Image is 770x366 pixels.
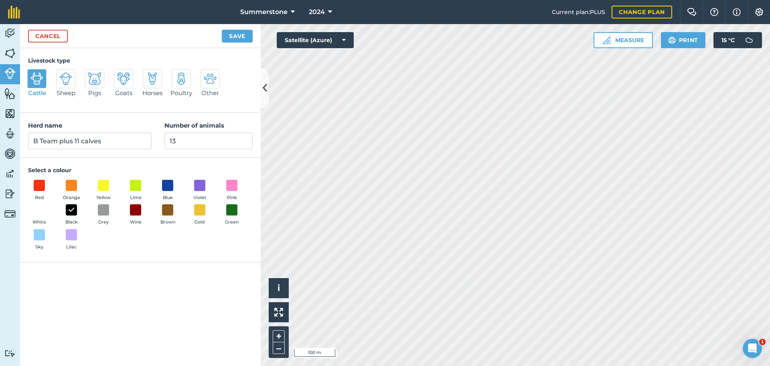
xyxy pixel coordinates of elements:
[201,88,219,98] span: Other
[60,180,83,201] button: Orange
[221,180,243,201] button: Pink
[741,32,757,48] img: svg+xml;base64,PD94bWwgdmVyc2lvbj0iMS4wIiBlbmNvZGluZz0idXRmLTgiPz4KPCEtLSBHZW5lcmF0b3I6IEFkb2JlIE...
[117,72,130,85] img: svg+xml;base64,PD94bWwgdmVyc2lvbj0iMS4wIiBlbmNvZGluZz0idXRmLTgiPz4KPCEtLSBHZW5lcmF0b3I6IEFkb2JlIE...
[88,72,101,85] img: svg+xml;base64,PD94bWwgdmVyc2lvbj0iMS4wIiBlbmNvZGluZz0idXRmLTgiPz4KPCEtLSBHZW5lcmF0b3I6IEFkb2JlIE...
[30,72,43,85] img: svg+xml;base64,PD94bWwgdmVyc2lvbj0iMS4wIiBlbmNvZGluZz0idXRmLTgiPz4KPCEtLSBHZW5lcmF0b3I6IEFkb2JlIE...
[60,229,83,251] button: Lilac
[743,339,762,358] iframe: Intercom live chat
[4,128,16,140] img: svg+xml;base64,PD94bWwgdmVyc2lvbj0iMS4wIiBlbmNvZGluZz0idXRmLTgiPz4KPCEtLSBHZW5lcmF0b3I6IEFkb2JlIE...
[115,88,132,98] span: Goats
[4,68,16,79] img: svg+xml;base64,PD94bWwgdmVyc2lvbj0iMS4wIiBlbmNvZGluZz0idXRmLTgiPz4KPCEtLSBHZW5lcmF0b3I6IEFkb2JlIE...
[661,32,706,48] button: Print
[273,342,285,354] button: –
[32,219,46,226] span: White
[59,72,72,85] img: svg+xml;base64,PD94bWwgdmVyc2lvbj0iMS4wIiBlbmNvZGluZz0idXRmLTgiPz4KPCEtLSBHZW5lcmF0b3I6IEFkb2JlIE...
[28,122,62,129] strong: Herd name
[227,194,237,201] span: Pink
[602,36,610,44] img: Ruler icon
[28,229,51,251] button: Sky
[612,6,672,18] a: Change plan
[193,194,207,201] span: Violet
[92,180,115,201] button: Yellow
[274,308,283,317] img: Four arrows, one pointing top left, one top right, one bottom right and the last bottom left
[188,204,211,226] button: Gold
[222,30,253,43] button: Save
[124,204,147,226] button: Wine
[130,194,142,201] span: Lime
[759,339,766,345] span: 1
[754,8,764,16] img: A cog icon
[552,8,605,16] span: Current plan : PLUS
[92,204,115,226] button: Grey
[4,350,16,357] img: svg+xml;base64,PD94bWwgdmVyc2lvbj0iMS4wIiBlbmNvZGluZz0idXRmLTgiPz4KPCEtLSBHZW5lcmF0b3I6IEFkb2JlIE...
[273,330,285,342] button: +
[733,7,741,17] img: svg+xml;base64,PHN2ZyB4bWxucz0iaHR0cDovL3d3dy53My5vcmcvMjAwMC9zdmciIHdpZHRoPSIxNyIgaGVpZ2h0PSIxNy...
[4,148,16,160] img: svg+xml;base64,PD94bWwgdmVyc2lvbj0iMS4wIiBlbmNvZGluZz0idXRmLTgiPz4KPCEtLSBHZW5lcmF0b3I6IEFkb2JlIE...
[195,219,205,226] span: Gold
[28,88,46,98] span: Cattle
[163,194,173,201] span: Blue
[130,219,142,226] span: Wine
[4,188,16,200] img: svg+xml;base64,PD94bWwgdmVyc2lvbj0iMS4wIiBlbmNvZGluZz0idXRmLTgiPz4KPCEtLSBHZW5lcmF0b3I6IEFkb2JlIE...
[156,204,179,226] button: Brown
[35,244,43,251] span: Sky
[28,180,51,201] button: Red
[240,7,288,17] span: Summerstone
[124,180,147,201] button: Lime
[721,32,735,48] span: 15 ° C
[142,88,162,98] span: Horses
[160,219,175,226] span: Brown
[68,205,75,215] img: svg+xml;base64,PHN2ZyB4bWxucz0iaHR0cDovL3d3dy53My5vcmcvMjAwMC9zdmciIHdpZHRoPSIxOCIgaGVpZ2h0PSIyNC...
[28,56,253,65] h4: Livestock type
[4,47,16,59] img: svg+xml;base64,PHN2ZyB4bWxucz0iaHR0cDovL3d3dy53My5vcmcvMjAwMC9zdmciIHdpZHRoPSI1NiIgaGVpZ2h0PSI2MC...
[164,122,224,129] strong: Number of animals
[269,278,289,298] button: i
[594,32,653,48] button: Measure
[146,72,159,85] img: svg+xml;base64,PD94bWwgdmVyc2lvbj0iMS4wIiBlbmNvZGluZz0idXRmLTgiPz4KPCEtLSBHZW5lcmF0b3I6IEFkb2JlIE...
[63,194,80,201] span: Orange
[225,219,239,226] span: Green
[170,88,192,98] span: Poultry
[278,283,280,293] span: i
[28,204,51,226] button: White
[204,72,217,85] img: svg+xml;base64,PD94bWwgdmVyc2lvbj0iMS4wIiBlbmNvZGluZz0idXRmLTgiPz4KPCEtLSBHZW5lcmF0b3I6IEFkb2JlIE...
[221,204,243,226] button: Green
[4,87,16,100] img: svg+xml;base64,PHN2ZyB4bWxucz0iaHR0cDovL3d3dy53My5vcmcvMjAwMC9zdmciIHdpZHRoPSI1NiIgaGVpZ2h0PSI2MC...
[277,32,354,48] button: Satellite (Azure)
[28,30,68,43] a: Cancel
[709,8,719,16] img: A question mark icon
[713,32,762,48] button: 15 °C
[60,204,83,226] button: Black
[188,180,211,201] button: Violet
[28,167,71,174] strong: Select a colour
[4,208,16,220] img: svg+xml;base64,PD94bWwgdmVyc2lvbj0iMS4wIiBlbmNvZGluZz0idXRmLTgiPz4KPCEtLSBHZW5lcmF0b3I6IEFkb2JlIE...
[668,35,676,45] img: svg+xml;base64,PHN2ZyB4bWxucz0iaHR0cDovL3d3dy53My5vcmcvMjAwMC9zdmciIHdpZHRoPSIxOSIgaGVpZ2h0PSIyNC...
[175,72,188,85] img: svg+xml;base64,PD94bWwgdmVyc2lvbj0iMS4wIiBlbmNvZGluZz0idXRmLTgiPz4KPCEtLSBHZW5lcmF0b3I6IEFkb2JlIE...
[8,6,20,18] img: fieldmargin Logo
[66,244,77,251] span: Lilac
[687,8,697,16] img: Two speech bubbles overlapping with the left bubble in the forefront
[4,108,16,120] img: svg+xml;base64,PHN2ZyB4bWxucz0iaHR0cDovL3d3dy53My5vcmcvMjAwMC9zdmciIHdpZHRoPSI1NiIgaGVpZ2h0PSI2MC...
[65,219,78,226] span: Black
[96,194,111,201] span: Yellow
[156,180,179,201] button: Blue
[57,88,75,98] span: Sheep
[88,88,101,98] span: Pigs
[4,27,16,39] img: svg+xml;base64,PD94bWwgdmVyc2lvbj0iMS4wIiBlbmNvZGluZz0idXRmLTgiPz4KPCEtLSBHZW5lcmF0b3I6IEFkb2JlIE...
[35,194,44,201] span: Red
[4,168,16,180] img: svg+xml;base64,PD94bWwgdmVyc2lvbj0iMS4wIiBlbmNvZGluZz0idXRmLTgiPz4KPCEtLSBHZW5lcmF0b3I6IEFkb2JlIE...
[98,219,109,226] span: Grey
[309,7,325,17] span: 2024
